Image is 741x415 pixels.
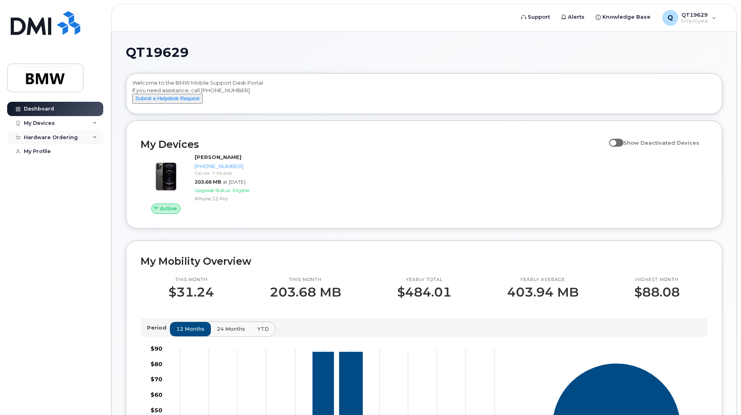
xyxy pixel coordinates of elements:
button: Submit a Helpdesk Request [132,94,203,104]
span: 203.68 MB [195,179,221,185]
p: Highest month [634,277,680,283]
div: Carrier: T-Mobile [195,170,272,176]
tspan: $90 [151,345,162,352]
p: This month [270,277,341,283]
span: 24 months [217,325,245,333]
iframe: Messenger Launcher [706,380,735,409]
a: Submit a Helpdesk Request [132,95,203,101]
span: Upgrade Status: [195,187,231,193]
p: 203.68 MB [270,285,341,299]
span: Eligible [233,187,249,193]
span: Active [160,205,177,212]
span: QT19629 [126,47,189,58]
tspan: $70 [151,376,162,383]
p: 403.94 MB [507,285,579,299]
p: This month [168,277,214,283]
p: $484.01 [397,285,452,299]
h2: My Devices [141,138,605,150]
span: at [DATE] [223,179,245,185]
tspan: $80 [151,360,162,367]
p: $31.24 [168,285,214,299]
h2: My Mobility Overview [141,255,708,267]
div: Welcome to the BMW Mobile Support Desk Portal If you need assistance, call [PHONE_NUMBER]. [132,79,716,111]
input: Show Deactivated Devices [609,135,616,142]
a: Active[PERSON_NAME][PHONE_NUMBER]Carrier: T-Mobile203.68 MBat [DATE]Upgrade Status:EligibleiPhone... [141,153,275,214]
span: YTD [257,325,269,333]
div: iPhone 12 Pro [195,195,272,202]
p: Yearly average [507,277,579,283]
p: Yearly total [397,277,452,283]
tspan: $60 [151,391,162,398]
div: [PHONE_NUMBER] [195,163,272,170]
tspan: $50 [151,406,162,413]
img: image20231002-3703462-zcwrqf.jpeg [147,157,185,196]
p: $88.08 [634,285,680,299]
p: Period [147,324,170,332]
strong: [PERSON_NAME] [195,154,241,160]
span: Show Deactivated Devices [623,140,699,146]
